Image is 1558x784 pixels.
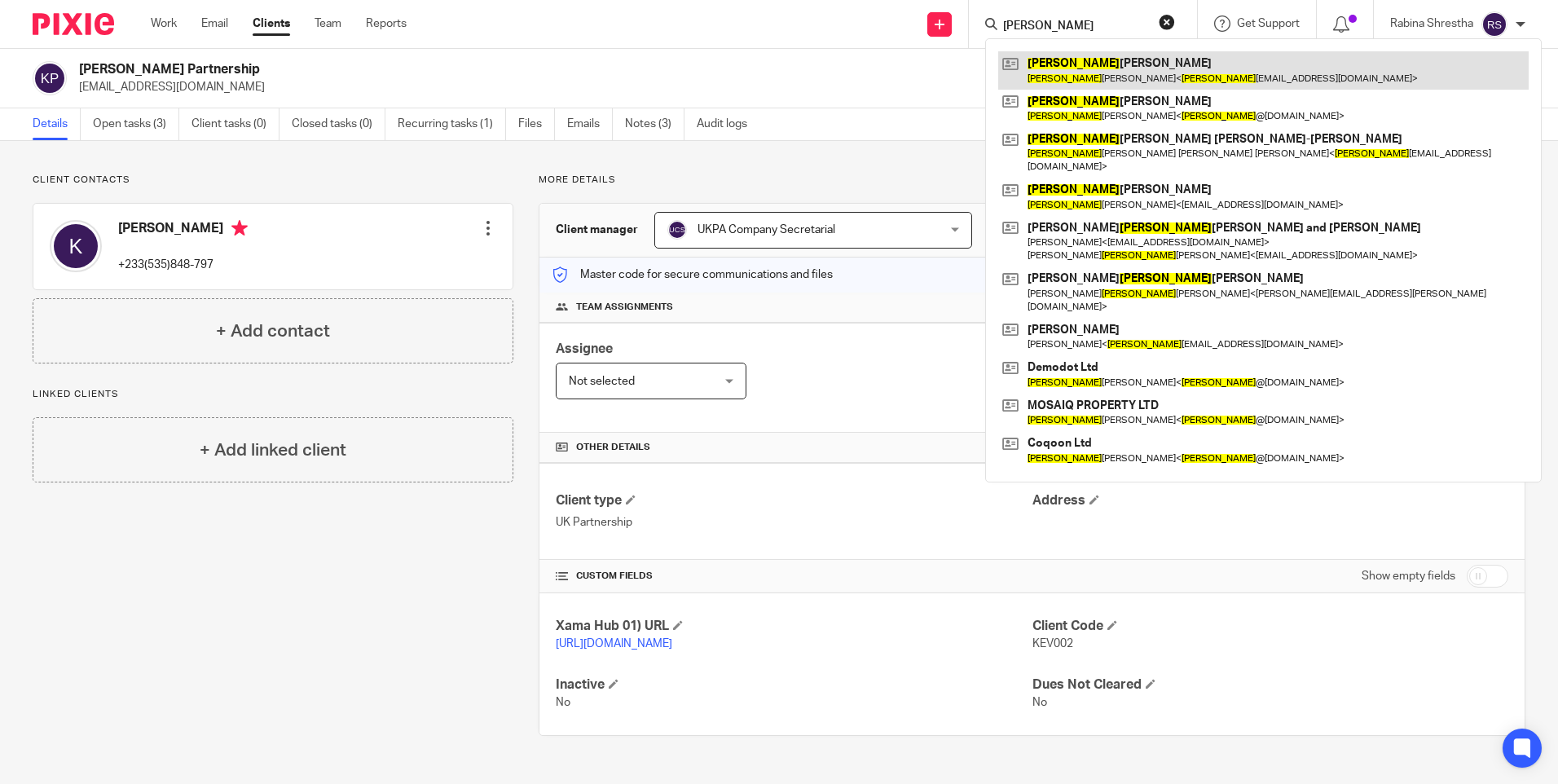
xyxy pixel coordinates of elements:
span: Assignee [556,342,613,355]
a: Closed tasks (0) [292,108,385,140]
a: Clients [253,15,290,32]
h4: Xama Hub 01) URL [556,618,1032,635]
p: Rabina Shrestha [1390,15,1473,32]
h4: Dues Not Cleared [1032,676,1508,694]
img: Pixie [33,13,114,35]
h4: Client Code [1032,618,1508,635]
p: Linked clients [33,388,513,401]
img: svg%3E [1481,11,1507,37]
h4: [PERSON_NAME] [118,220,248,240]
a: Notes (3) [625,108,684,140]
p: Master code for secure communications and files [552,266,833,283]
span: KEV002 [1032,638,1073,650]
h4: Address [1032,492,1508,509]
a: Team [315,15,341,32]
p: [EMAIL_ADDRESS][DOMAIN_NAME] [79,79,1304,95]
h3: Client manager [556,222,638,238]
a: Recurring tasks (1) [398,108,506,140]
h2: [PERSON_NAME] Partnership [79,61,1058,78]
a: Details [33,108,81,140]
img: svg%3E [667,220,687,240]
a: Client tasks (0) [191,108,279,140]
a: Work [151,15,177,32]
span: No [1032,697,1047,708]
h4: + Add contact [216,319,330,344]
span: No [556,697,570,708]
h4: CUSTOM FIELDS [556,570,1032,583]
a: Files [518,108,555,140]
span: UKPA Company Secretarial [698,224,835,236]
a: Emails [567,108,613,140]
h4: Inactive [556,676,1032,694]
span: Not selected [569,376,635,387]
p: +233(535)848-797 [118,257,248,273]
span: Get Support [1237,18,1300,29]
a: Email [201,15,228,32]
input: Search [1001,20,1148,34]
a: Audit logs [697,108,759,140]
h4: + Add linked client [200,438,346,463]
img: svg%3E [50,220,102,272]
label: Show empty fields [1362,568,1455,584]
button: Clear [1159,14,1175,30]
img: svg%3E [33,61,67,95]
h4: Client type [556,492,1032,509]
p: UK Partnership [556,514,1032,531]
a: [URL][DOMAIN_NAME] [556,638,672,650]
a: Open tasks (3) [93,108,179,140]
a: Reports [366,15,407,32]
span: Other details [576,441,650,454]
p: More details [539,174,1525,187]
p: Client contacts [33,174,513,187]
span: Team assignments [576,301,673,314]
i: Primary [231,220,248,236]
